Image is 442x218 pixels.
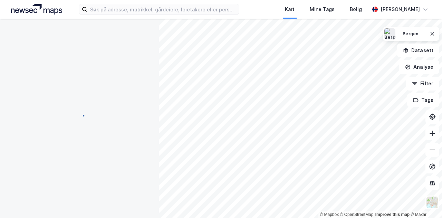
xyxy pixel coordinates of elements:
button: Analyse [399,60,439,74]
a: Mapbox [320,212,339,217]
img: Bergen [384,28,395,39]
div: [PERSON_NAME] [381,5,420,13]
iframe: Chat Widget [407,185,442,218]
button: Filter [406,77,439,91]
button: Bergen [398,28,423,39]
div: Bolig [350,5,362,13]
img: spinner.a6d8c91a73a9ac5275cf975e30b51cfb.svg [74,109,85,120]
img: logo.a4113a55bc3d86da70a041830d287a7e.svg [11,4,62,15]
div: Mine Tags [310,5,335,13]
div: Kart [285,5,295,13]
button: Tags [407,93,439,107]
input: Søk på adresse, matrikkel, gårdeiere, leietakere eller personer [87,4,239,15]
div: Bergen [403,31,418,37]
button: Datasett [397,44,439,57]
a: OpenStreetMap [340,212,374,217]
a: Improve this map [375,212,410,217]
div: Kontrollprogram for chat [407,185,442,218]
